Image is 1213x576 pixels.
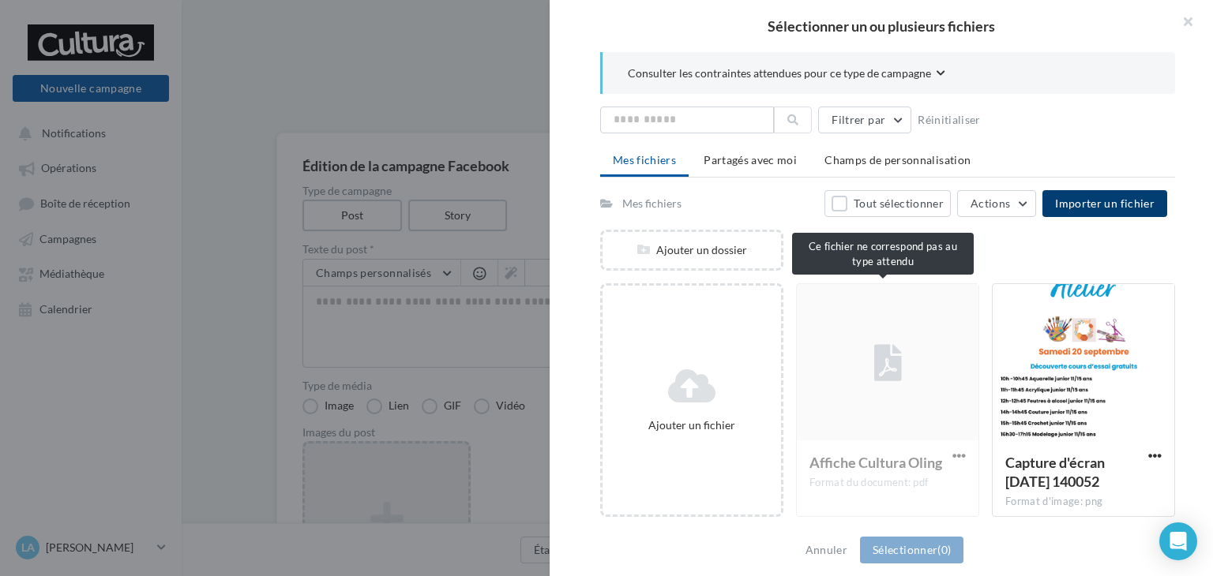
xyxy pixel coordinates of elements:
h2: Sélectionner un ou plusieurs fichiers [575,19,1188,33]
span: Champs de personnalisation [824,153,971,166]
button: Importer un fichier [1042,190,1167,217]
button: Filtrer par [818,107,911,133]
span: Importer un fichier [1055,196,1155,210]
button: Annuler [799,540,854,559]
button: Consulter les contraintes attendues pour ce type de campagne [628,65,945,84]
button: Actions [957,190,1036,217]
div: Ce fichier ne correspond pas au type attendu [792,233,974,275]
span: Capture d'écran 2025-09-05 140052 [1005,454,1105,490]
div: Ajouter un dossier [603,242,781,258]
span: (0) [937,543,951,556]
div: Ajouter un fichier [609,417,775,433]
div: Format d'image: png [1005,495,1162,509]
span: Consulter les contraintes attendues pour ce type de campagne [628,65,931,81]
span: Actions [971,196,1010,210]
button: Réinitialiser [911,110,987,129]
button: Sélectionner(0) [860,537,963,563]
span: Mes fichiers [613,153,676,166]
span: Partagés avec moi [704,153,797,166]
div: Mes fichiers [622,196,682,211]
div: Open Intercom Messenger [1159,522,1197,560]
button: Tout sélectionner [824,190,951,217]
